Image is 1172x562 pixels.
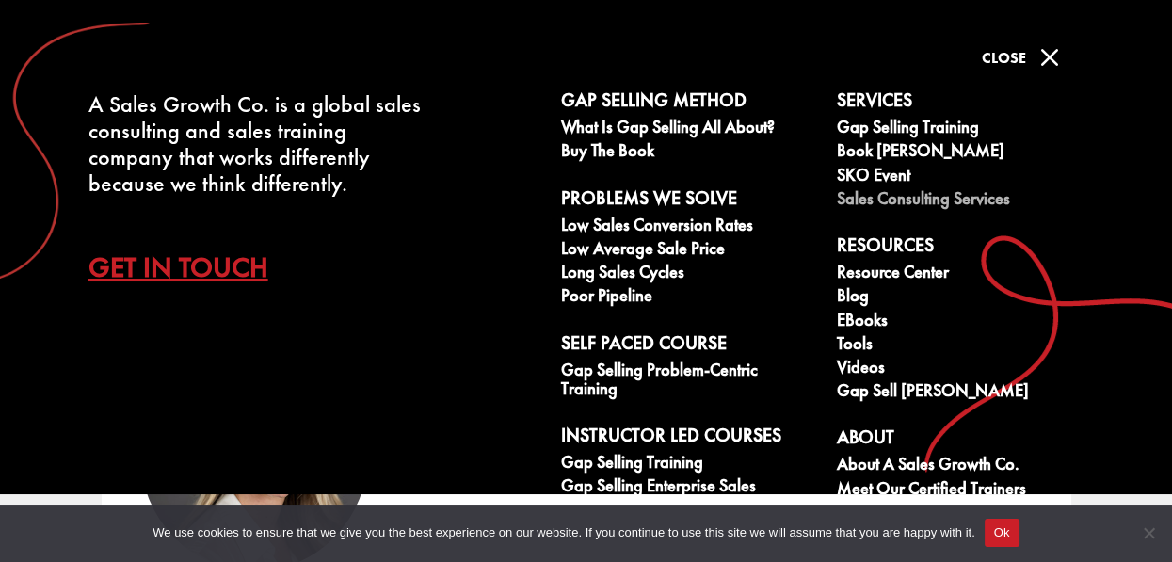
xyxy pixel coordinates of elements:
[88,91,425,197] div: A Sales Growth Co. is a global sales consulting and sales training company that works differently...
[561,89,816,118] a: Gap Selling Method
[1030,39,1068,76] span: M
[153,523,974,542] span: We use cookies to ensure that we give you the best experience on our website. If you continue to ...
[837,381,1092,405] a: Gap Sell [PERSON_NAME]
[837,358,1092,381] a: Videos
[88,234,297,300] a: Get In Touch
[837,263,1092,286] a: Resource Center
[561,332,816,361] a: Self Paced Course
[561,239,816,263] a: Low Average Sale Price
[837,89,1092,118] a: Services
[561,361,816,403] a: Gap Selling Problem-Centric Training
[561,141,816,165] a: Buy The Book
[561,216,816,239] a: Low Sales Conversion Rates
[837,141,1092,165] a: Book [PERSON_NAME]
[981,48,1025,68] span: Close
[837,118,1092,141] a: Gap Selling Training
[561,476,816,519] a: Gap Selling Enterprise Sales Training
[561,263,816,286] a: Long Sales Cycles
[561,187,816,216] a: Problems We Solve
[561,425,816,453] a: Instructor Led Courses
[837,234,1092,263] a: Resources
[837,426,1092,455] a: About
[985,519,1019,547] button: Ok
[561,453,816,476] a: Gap Selling Training
[837,189,1092,213] a: Sales Consulting Services
[837,479,1092,503] a: Meet our Certified Trainers
[561,286,816,310] a: Poor Pipeline
[837,334,1092,358] a: Tools
[837,286,1092,310] a: Blog
[837,311,1092,334] a: eBooks
[837,455,1092,478] a: About A Sales Growth Co.
[837,166,1092,189] a: SKO Event
[1139,523,1158,542] span: No
[561,118,816,141] a: What is Gap Selling all about?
